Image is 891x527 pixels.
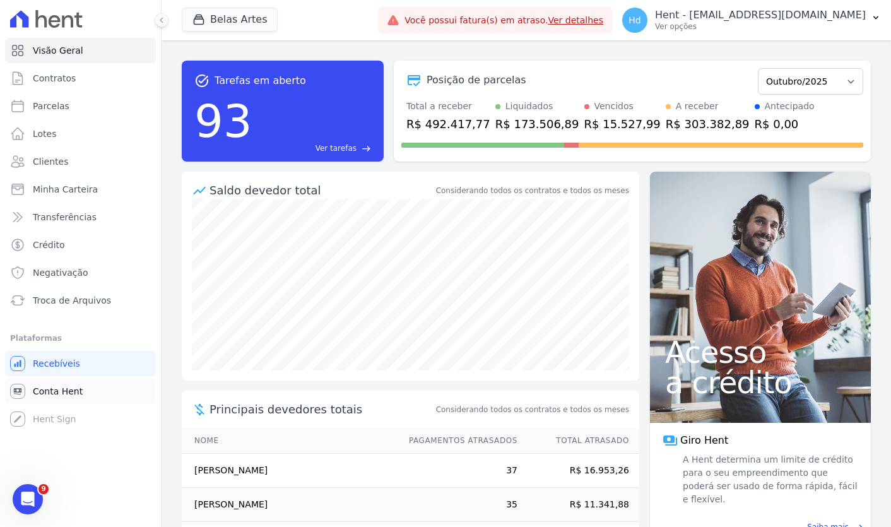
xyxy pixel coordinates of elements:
span: Você possui fatura(s) em atraso. [404,14,603,27]
div: Posição de parcelas [427,73,526,88]
div: Saldo devedor total [209,182,434,199]
p: Hent - [EMAIL_ADDRESS][DOMAIN_NAME] [655,9,866,21]
span: Troca de Arquivos [33,294,111,307]
div: A receber [676,100,719,113]
span: Parcelas [33,100,69,112]
iframe: Intercom live chat [13,484,43,514]
div: 93 [194,88,252,154]
span: Transferências [33,211,97,223]
span: Principais devedores totais [209,401,434,418]
a: Troca de Arquivos [5,288,156,313]
span: Negativação [33,266,88,279]
div: R$ 0,00 [755,115,815,133]
a: Lotes [5,121,156,146]
div: Liquidados [505,100,553,113]
a: Crédito [5,232,156,258]
a: Contratos [5,66,156,91]
td: R$ 16.953,26 [518,454,639,488]
a: Recebíveis [5,351,156,376]
div: Antecipado [765,100,815,113]
a: Ver detalhes [548,15,603,25]
th: Total Atrasado [518,428,639,454]
span: 9 [38,484,49,494]
div: Vencidos [594,100,634,113]
th: Pagamentos Atrasados [397,428,518,454]
a: Conta Hent [5,379,156,404]
span: A Hent determina um limite de crédito para o seu empreendimento que poderá ser usado de forma ráp... [680,453,858,506]
span: Crédito [33,239,65,251]
td: 37 [397,454,518,488]
div: Total a receber [406,100,490,113]
div: R$ 303.382,89 [666,115,750,133]
span: Tarefas em aberto [215,73,306,88]
span: Clientes [33,155,68,168]
span: Conta Hent [33,385,83,398]
a: Minha Carteira [5,177,156,202]
span: east [362,144,371,153]
a: Ver tarefas east [257,143,371,154]
p: Ver opções [655,21,866,32]
button: Hd Hent - [EMAIL_ADDRESS][DOMAIN_NAME] Ver opções [612,3,891,38]
td: [PERSON_NAME] [182,488,397,522]
a: Transferências [5,204,156,230]
span: Hd [628,16,640,25]
span: Giro Hent [680,433,728,448]
div: Plataformas [10,331,151,346]
span: Recebíveis [33,357,80,370]
a: Negativação [5,260,156,285]
div: R$ 15.527,99 [584,115,661,133]
div: R$ 492.417,77 [406,115,490,133]
span: Visão Geral [33,44,83,57]
button: Belas Artes [182,8,278,32]
span: Lotes [33,127,57,140]
div: R$ 173.506,89 [495,115,579,133]
div: Considerando todos os contratos e todos os meses [436,185,629,196]
span: Considerando todos os contratos e todos os meses [436,404,629,415]
span: Contratos [33,72,76,85]
span: a crédito [665,367,856,398]
span: task_alt [194,73,209,88]
th: Nome [182,428,397,454]
a: Visão Geral [5,38,156,63]
a: Clientes [5,149,156,174]
span: Acesso [665,337,856,367]
span: Ver tarefas [316,143,357,154]
span: Minha Carteira [33,183,98,196]
a: Parcelas [5,93,156,119]
td: 35 [397,488,518,522]
td: [PERSON_NAME] [182,454,397,488]
td: R$ 11.341,88 [518,488,639,522]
